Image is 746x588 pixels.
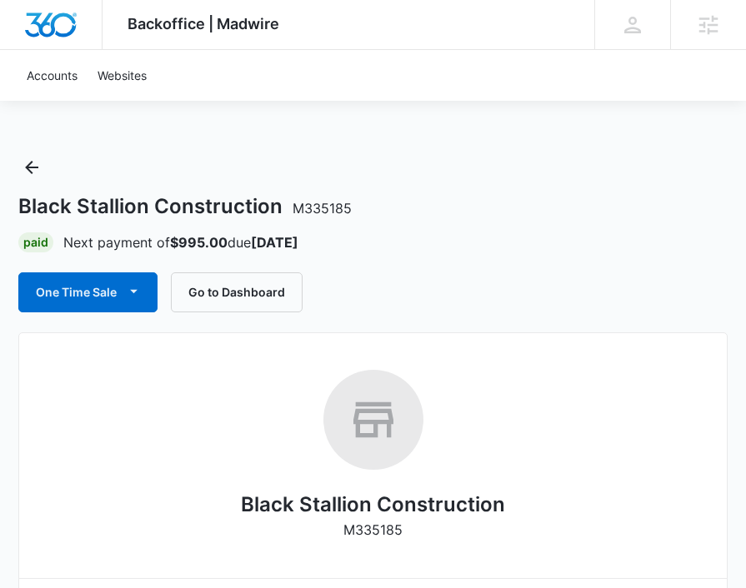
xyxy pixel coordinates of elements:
[18,194,352,219] h1: Black Stallion Construction
[18,154,45,181] button: Back
[241,490,505,520] h2: Black Stallion Construction
[18,272,158,312] button: One Time Sale
[171,272,303,312] button: Go to Dashboard
[18,232,53,252] div: Paid
[170,234,228,251] strong: $995.00
[88,50,157,101] a: Websites
[128,15,279,32] span: Backoffice | Madwire
[293,200,352,217] span: M335185
[343,520,403,540] p: M335185
[251,234,298,251] strong: [DATE]
[63,232,298,252] p: Next payment of due
[17,50,88,101] a: Accounts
